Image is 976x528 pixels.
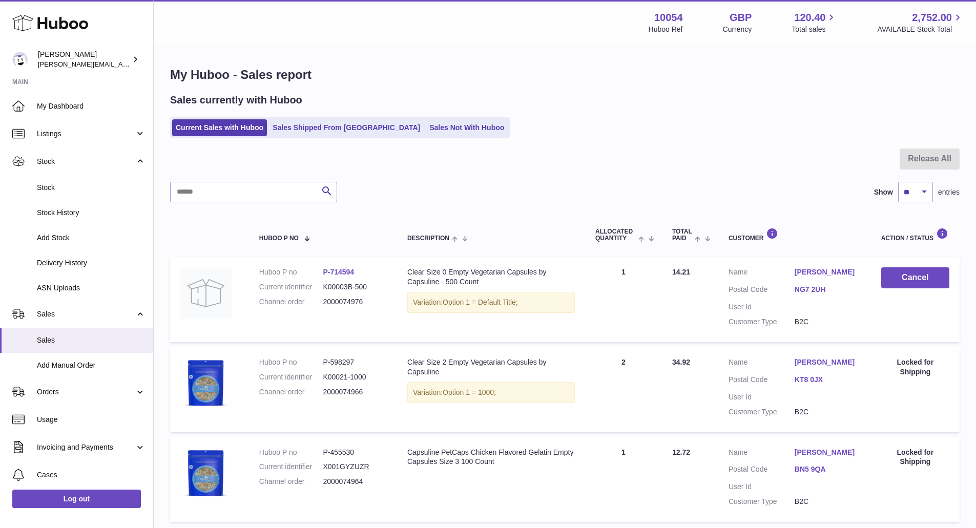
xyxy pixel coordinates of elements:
span: Option 1 = 1000; [443,388,496,396]
dt: User Id [729,482,795,492]
dd: P-598297 [323,357,387,367]
dt: Name [729,267,795,280]
img: luz@capsuline.com [12,52,28,67]
dt: Current identifier [259,372,323,382]
a: [PERSON_NAME] [795,357,861,367]
a: Sales Not With Huboo [426,119,508,136]
dt: Postal Code [729,285,795,297]
td: 1 [585,257,662,342]
div: Variation: [407,292,575,313]
span: Sales [37,335,146,345]
span: 120.40 [794,11,825,25]
dt: Customer Type [729,497,795,506]
button: Cancel [881,267,949,288]
div: Huboo Ref [649,25,683,34]
dd: B2C [795,317,861,327]
span: Orders [37,387,135,397]
span: Sales [37,309,135,319]
a: P-714594 [323,268,354,276]
div: Clear Size 0 Empty Vegetarian Capsules by Capsuline - 500 Count [407,267,575,287]
a: BN5 9QA [795,464,861,474]
dt: User Id [729,302,795,312]
a: KT8 0JX [795,375,861,385]
span: Stock History [37,208,146,218]
span: Description [407,235,449,242]
a: 120.40 Total sales [792,11,837,34]
dt: Huboo P no [259,448,323,457]
td: 2 [585,347,662,432]
dt: Current identifier [259,282,323,292]
dd: K00003B-500 [323,282,387,292]
dd: X001GYZUZR [323,462,387,472]
dd: B2C [795,497,861,506]
span: Total paid [672,228,692,242]
dt: Name [729,448,795,460]
span: My Dashboard [37,101,146,111]
dt: Huboo P no [259,267,323,277]
dt: Current identifier [259,462,323,472]
dd: B2C [795,407,861,417]
strong: GBP [730,11,752,25]
h1: My Huboo - Sales report [170,67,960,83]
span: [PERSON_NAME][EMAIL_ADDRESS][DOMAIN_NAME] [38,60,205,68]
span: 14.21 [672,268,690,276]
span: Total sales [792,25,837,34]
a: Current Sales with Huboo [172,119,267,136]
div: Capsuline PetCaps Chicken Flavored Gelatin Empty Capsules Size 3 100 Count [407,448,575,467]
div: Action / Status [881,228,949,242]
dd: 2000074976 [323,297,387,307]
dt: Customer Type [729,407,795,417]
span: 2,752.00 [912,11,952,25]
div: Variation: [407,382,575,403]
label: Show [874,187,893,197]
img: no-photo.jpg [180,267,232,319]
img: 49cf1cb4-3f0b-4a4c-95f1-14edb63d4a44.jpg [180,357,232,409]
span: ASN Uploads [37,283,146,293]
span: Stock [37,183,146,193]
dt: Channel order [259,387,323,397]
div: Customer [729,228,861,242]
dt: Customer Type [729,317,795,327]
span: Stock [37,157,135,166]
dt: Channel order [259,477,323,487]
td: 1 [585,437,662,522]
h2: Sales currently with Huboo [170,93,302,107]
a: [PERSON_NAME] [795,448,861,457]
span: Listings [37,129,135,139]
dd: 2000074966 [323,387,387,397]
span: Invoicing and Payments [37,442,135,452]
a: 2,752.00 AVAILABLE Stock Total [877,11,964,34]
div: Currency [723,25,752,34]
a: Log out [12,490,141,508]
div: Locked for Shipping [881,357,949,377]
div: Locked for Shipping [881,448,949,467]
img: 1655819176.jpg [180,448,232,499]
span: Add Manual Order [37,361,146,370]
dt: Postal Code [729,464,795,477]
a: Sales Shipped From [GEOGRAPHIC_DATA] [269,119,424,136]
dt: Huboo P no [259,357,323,367]
a: [PERSON_NAME] [795,267,861,277]
a: NG7 2UH [795,285,861,294]
span: 12.72 [672,448,690,456]
span: entries [938,187,960,197]
dt: Postal Code [729,375,795,387]
span: ALLOCATED Quantity [595,228,636,242]
span: Usage [37,415,146,425]
dt: Name [729,357,795,370]
dt: User Id [729,392,795,402]
span: Huboo P no [259,235,299,242]
dd: K00021-1000 [323,372,387,382]
div: [PERSON_NAME] [38,50,130,69]
div: Clear Size 2 Empty Vegetarian Capsules by Capsuline [407,357,575,377]
dd: 2000074964 [323,477,387,487]
span: Delivery History [37,258,146,268]
span: Add Stock [37,233,146,243]
span: 34.92 [672,358,690,366]
span: Option 1 = Default Title; [443,298,518,306]
dd: P-455530 [323,448,387,457]
span: AVAILABLE Stock Total [877,25,964,34]
strong: 10054 [654,11,683,25]
dt: Channel order [259,297,323,307]
span: Cases [37,470,146,480]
